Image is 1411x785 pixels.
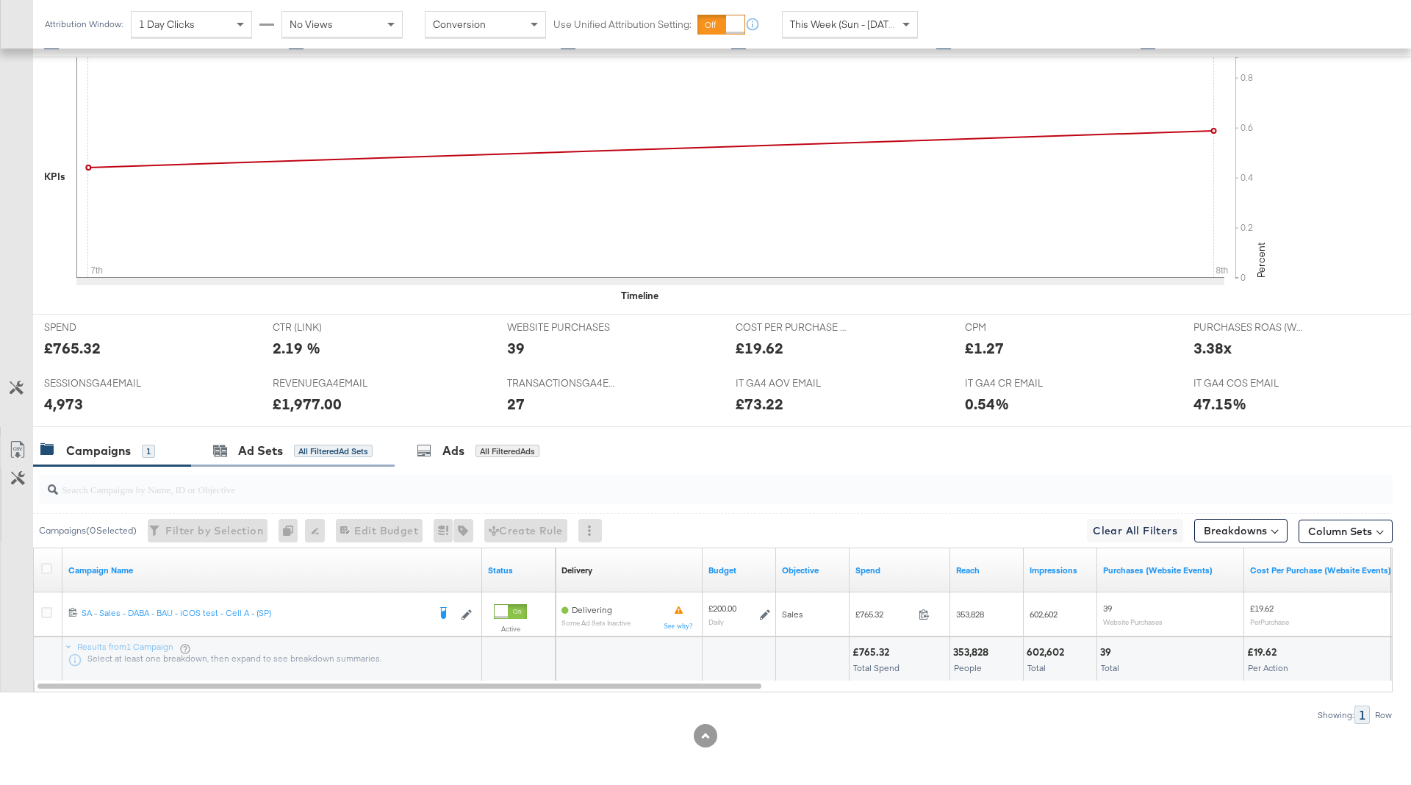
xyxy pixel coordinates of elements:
[1354,706,1370,724] div: 1
[44,19,123,29] div: Attribution Window:
[475,445,539,458] div: All Filtered Ads
[790,18,900,31] span: This Week (Sun - [DATE])
[782,609,803,620] span: Sales
[572,604,612,615] span: Delivering
[39,524,137,537] div: Campaigns ( 0 Selected)
[279,519,305,542] div: 0
[1247,645,1281,659] div: £19.62
[1248,662,1288,673] span: Per Action
[44,376,154,390] span: SESSIONSGA4EMAIL
[142,445,155,458] div: 1
[736,393,783,415] div: £73.22
[290,18,333,31] span: No Views
[708,603,736,614] div: £200.00
[488,564,550,576] a: Shows the current state of your Ad Campaign.
[1374,710,1393,720] div: Row
[782,564,844,576] a: Your campaign's objective.
[1087,519,1183,542] button: Clear All Filters
[433,18,486,31] span: Conversion
[855,564,944,576] a: The total amount spent to date.
[82,607,428,619] div: SA - Sales - DABA - BAU - iCOS test - Cell A - (SP)
[736,320,846,334] span: COST PER PURCHASE (WEBSITE EVENTS)
[1250,603,1274,614] span: £19.62
[553,18,692,32] label: Use Unified Attribution Setting:
[1193,337,1232,359] div: 3.38x
[1250,617,1289,626] sub: Per Purchase
[1027,645,1069,659] div: 602,602
[507,320,617,334] span: WEBSITE PURCHASES
[68,564,476,576] a: Your campaign name.
[507,376,617,390] span: TRANSACTIONSGA4EMAIL
[1193,320,1304,334] span: PURCHASES ROAS (WEBSITE EVENTS)
[965,393,1009,415] div: 0.54%
[561,564,592,576] a: Reflects the ability of your Ad Campaign to achieve delivery based on ad states, schedule and bud...
[442,442,464,459] div: Ads
[238,442,283,459] div: Ad Sets
[965,376,1075,390] span: IT GA4 CR EMAIL
[82,607,428,622] a: SA - Sales - DABA - BAU - iCOS test - Cell A - (SP)
[956,609,984,620] span: 353,828
[139,18,195,31] span: 1 Day Clicks
[1193,393,1246,415] div: 47.15%
[1100,645,1116,659] div: 39
[58,469,1268,498] input: Search Campaigns by Name, ID or Objective
[44,320,154,334] span: SPEND
[736,337,783,359] div: £19.62
[708,617,724,626] sub: Daily
[273,376,383,390] span: REVENUEGA4EMAIL
[1030,609,1058,620] span: 602,602
[1194,519,1288,542] button: Breakdowns
[44,393,83,415] div: 4,973
[1103,564,1238,576] a: The number of times a purchase was made tracked by your Custom Audience pixel on your website aft...
[855,609,913,620] span: £765.32
[44,337,101,359] div: £765.32
[853,662,900,673] span: Total Spend
[708,564,770,576] a: The maximum amount you're willing to spend on your ads, on average each day or over the lifetime ...
[294,445,373,458] div: All Filtered Ad Sets
[1103,603,1112,614] span: 39
[507,393,525,415] div: 27
[953,645,993,659] div: 353,828
[273,337,320,359] div: 2.19 %
[1101,662,1119,673] span: Total
[954,662,982,673] span: People
[561,619,631,627] sub: Some Ad Sets Inactive
[1103,617,1163,626] sub: Website Purchases
[965,320,1075,334] span: CPM
[1193,376,1304,390] span: IT GA4 COS EMAIL
[494,624,527,634] label: Active
[561,564,592,576] div: Delivery
[956,564,1018,576] a: The number of people your ad was served to.
[965,337,1004,359] div: £1.27
[273,393,342,415] div: £1,977.00
[273,320,383,334] span: CTR (LINK)
[507,337,525,359] div: 39
[44,170,65,184] div: KPIs
[1030,564,1091,576] a: The number of times your ad was served. On mobile apps an ad is counted as served the first time ...
[1317,710,1354,720] div: Showing:
[1027,662,1046,673] span: Total
[1299,520,1393,543] button: Column Sets
[1250,564,1391,576] a: The average cost for each purchase tracked by your Custom Audience pixel on your website after pe...
[736,376,846,390] span: IT GA4 AOV EMAIL
[66,442,131,459] div: Campaigns
[1254,243,1268,278] text: Percent
[852,645,894,659] div: £765.32
[1093,522,1177,540] span: Clear All Filters
[621,289,658,303] div: Timeline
